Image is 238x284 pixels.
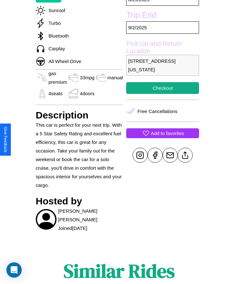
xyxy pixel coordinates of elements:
[126,40,199,55] label: Pick Up and Return Location
[45,57,81,66] p: All Wheel Drive
[45,19,61,27] p: Turbo
[126,55,199,76] p: [STREET_ADDRESS][US_STATE]
[67,89,80,98] img: gas
[80,73,95,82] p: 33 mpg
[126,128,199,138] button: Add to favorites
[95,73,107,82] img: gas
[58,207,123,224] p: [PERSON_NAME] [PERSON_NAME]
[36,121,123,189] p: This car is perfect for your next trip. With a 5 Star Safety Rating and excellent fuel efficiency...
[36,89,49,98] img: gas
[6,262,22,278] div: Open Intercom Messenger
[126,21,199,34] p: 9 / 2 / 2025
[58,224,87,232] p: Joined [DATE]
[137,107,177,116] p: Free Cancellations
[126,82,199,94] button: Checkout
[80,89,95,98] p: 4 doors
[3,127,8,153] div: Give Feedback
[151,129,184,138] p: Add to favorites
[67,73,80,82] img: gas
[49,69,67,86] p: gas premium
[45,32,69,40] p: Bluetooth
[45,6,65,15] p: Sunroof
[49,89,63,98] p: 4 seats
[36,110,123,121] h3: Description
[45,44,65,53] p: Carplay
[36,196,123,207] h3: Hosted by
[36,73,49,82] img: gas
[64,258,175,284] h1: Similar Rides
[107,73,123,82] p: manual
[126,11,199,21] label: Trip End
